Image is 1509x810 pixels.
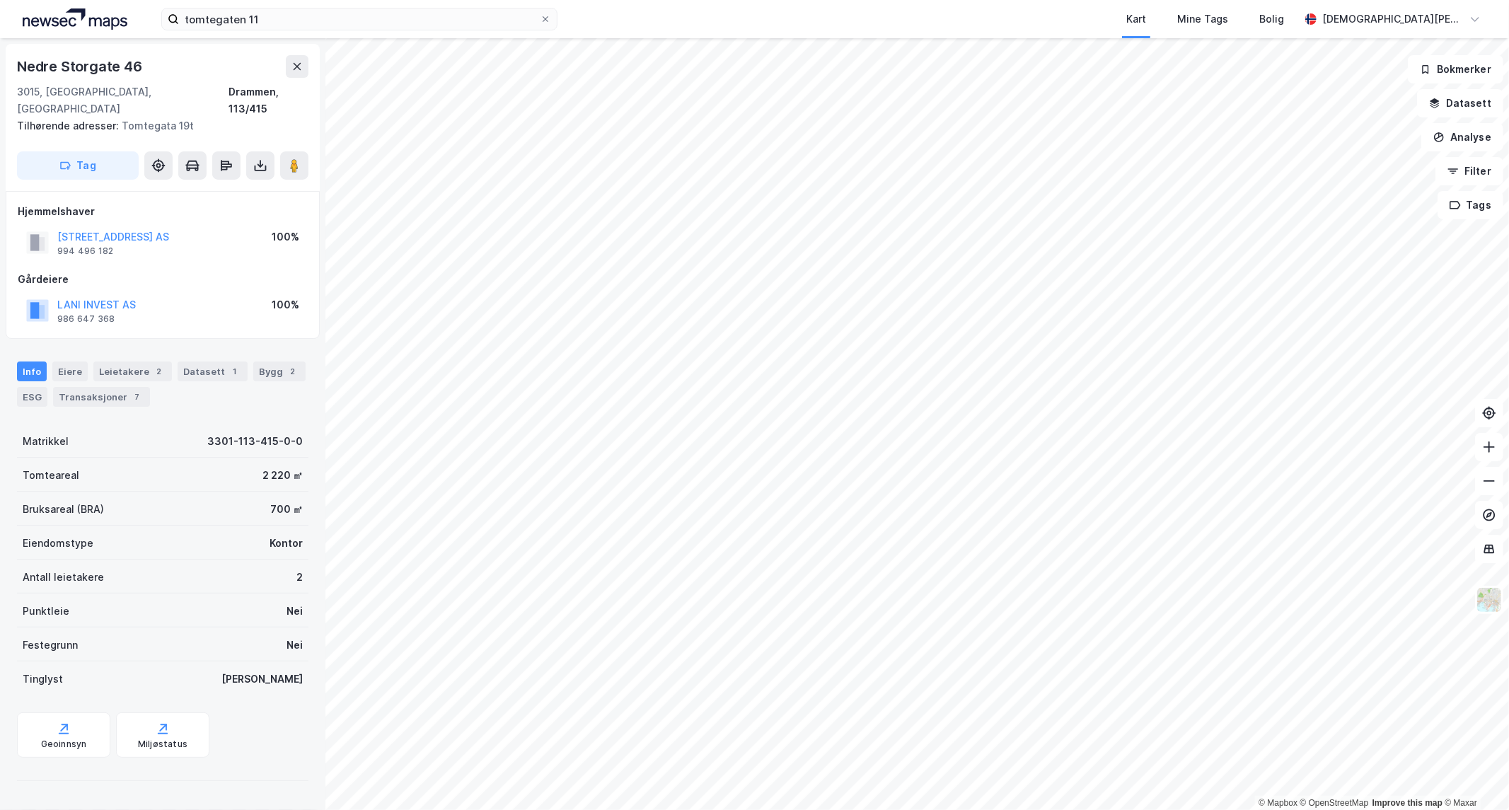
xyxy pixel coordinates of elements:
div: Tomtegata 19t [17,117,297,134]
div: 3301-113-415-0-0 [207,433,303,450]
div: Leietakere [93,361,172,381]
div: [PERSON_NAME] [221,671,303,688]
div: Bygg [253,361,306,381]
a: Mapbox [1259,798,1297,808]
div: Festegrunn [23,637,78,654]
div: Kontrollprogram for chat [1438,742,1509,810]
iframe: Chat Widget [1438,742,1509,810]
div: 986 647 368 [57,313,115,325]
span: Tilhørende adresser: [17,120,122,132]
div: Kart [1126,11,1146,28]
div: Nedre Storgate 46 [17,55,145,78]
div: [DEMOGRAPHIC_DATA][PERSON_NAME] [1322,11,1464,28]
img: Z [1476,586,1503,613]
div: 100% [272,228,299,245]
button: Bokmerker [1408,55,1503,83]
div: Tinglyst [23,671,63,688]
div: 2 [296,569,303,586]
a: Improve this map [1372,798,1442,808]
div: 2 220 ㎡ [262,467,303,484]
div: 1 [228,364,242,378]
div: Hjemmelshaver [18,203,308,220]
div: Bruksareal (BRA) [23,501,104,518]
div: Tomteareal [23,467,79,484]
button: Tags [1438,191,1503,219]
div: Mine Tags [1177,11,1228,28]
button: Analyse [1421,123,1503,151]
div: 2 [286,364,300,378]
button: Filter [1435,157,1503,185]
div: 3015, [GEOGRAPHIC_DATA], [GEOGRAPHIC_DATA] [17,83,229,117]
div: Transaksjoner [53,387,150,407]
div: Eiere [52,361,88,381]
a: OpenStreetMap [1300,798,1369,808]
div: Nei [287,603,303,620]
img: logo.a4113a55bc3d86da70a041830d287a7e.svg [23,8,127,30]
div: Drammen, 113/415 [229,83,308,117]
button: Datasett [1417,89,1503,117]
div: Eiendomstype [23,535,93,552]
div: Nei [287,637,303,654]
div: Bolig [1259,11,1284,28]
div: Geoinnsyn [41,739,87,750]
div: 100% [272,296,299,313]
div: 700 ㎡ [270,501,303,518]
button: Tag [17,151,139,180]
div: Datasett [178,361,248,381]
div: Antall leietakere [23,569,104,586]
div: Punktleie [23,603,69,620]
div: Matrikkel [23,433,69,450]
input: Søk på adresse, matrikkel, gårdeiere, leietakere eller personer [179,8,540,30]
div: ESG [17,387,47,407]
div: Gårdeiere [18,271,308,288]
div: Miljøstatus [138,739,187,750]
div: 994 496 182 [57,245,113,257]
div: 7 [130,390,144,404]
div: Kontor [270,535,303,552]
div: Info [17,361,47,381]
div: 2 [152,364,166,378]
